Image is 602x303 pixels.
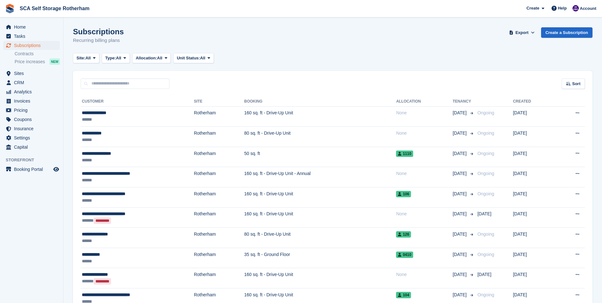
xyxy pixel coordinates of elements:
td: 160 sq. ft - Drive-Up Unit - Annual [244,167,396,187]
button: Unit Status: All [173,53,214,64]
td: Rotherham [194,106,244,127]
td: 80 sq. ft - Drive-Up Unit [244,228,396,248]
span: [DATE] [453,292,468,298]
img: Kelly Neesham [572,5,579,11]
span: All [157,55,162,61]
th: Booking [244,97,396,107]
th: Site [194,97,244,107]
span: Unit Status: [177,55,200,61]
span: 126 [396,231,411,238]
td: 160 sq. ft - Drive-Up Unit [244,207,396,228]
a: menu [3,97,60,105]
span: [DATE] [453,191,468,197]
span: Settings [14,133,52,142]
a: menu [3,143,60,151]
span: Invoices [14,97,52,105]
td: [DATE] [513,147,554,167]
td: Rotherham [194,147,244,167]
span: 0410 [396,252,413,258]
td: Rotherham [194,248,244,268]
span: Capital [14,143,52,151]
span: Price increases [15,59,45,65]
a: menu [3,165,60,174]
span: Sites [14,69,52,78]
td: Rotherham [194,268,244,288]
th: Created [513,97,554,107]
span: Insurance [14,124,52,133]
a: SCA Self Storage Rotherham [17,3,92,14]
div: None [396,170,453,177]
span: Booking Portal [14,165,52,174]
td: [DATE] [513,207,554,228]
span: Ongoing [477,252,494,257]
td: 80 sq. ft - Drive-Up Unit [244,127,396,147]
span: [DATE] [453,211,468,217]
span: Pricing [14,106,52,115]
a: menu [3,124,60,133]
a: menu [3,23,60,31]
span: All [85,55,91,61]
td: [DATE] [513,167,554,187]
a: menu [3,32,60,41]
a: menu [3,115,60,124]
td: [DATE] [513,127,554,147]
span: All [200,55,205,61]
div: None [396,130,453,137]
td: Rotherham [194,167,244,187]
button: Allocation: All [132,53,171,64]
span: Sort [572,81,580,87]
td: 160 sq. ft - Drive-Up Unit [244,268,396,288]
span: [DATE] [453,231,468,238]
img: stora-icon-8386f47178a22dfd0bd8f6a31ec36ba5ce8667c1dd55bd0f319d3a0aa187defe.svg [5,4,15,13]
span: Help [558,5,567,11]
span: Allocation: [136,55,157,61]
a: menu [3,78,60,87]
span: Type: [105,55,116,61]
span: Storefront [6,157,63,163]
span: [DATE] [477,211,491,216]
h1: Subscriptions [73,27,124,36]
span: [DATE] [453,271,468,278]
td: [DATE] [513,106,554,127]
span: Analytics [14,87,52,96]
span: Home [14,23,52,31]
span: Tasks [14,32,52,41]
td: 160 sq. ft - Drive-Up Unit [244,106,396,127]
span: [DATE] [453,251,468,258]
td: [DATE] [513,248,554,268]
div: None [396,211,453,217]
span: [DATE] [453,150,468,157]
span: [DATE] [453,130,468,137]
button: Type: All [102,53,130,64]
span: Coupons [14,115,52,124]
a: menu [3,41,60,50]
a: Price increases NEW [15,58,60,65]
td: Rotherham [194,207,244,228]
div: None [396,271,453,278]
a: menu [3,133,60,142]
span: [DATE] [477,272,491,277]
td: 160 sq. ft - Drive-Up Unit [244,187,396,208]
th: Customer [81,97,194,107]
th: Tenancy [453,97,475,107]
span: Account [580,5,596,12]
span: [DATE] [453,170,468,177]
span: Ongoing [477,151,494,156]
td: [DATE] [513,268,554,288]
a: menu [3,87,60,96]
a: menu [3,106,60,115]
div: None [396,110,453,116]
td: Rotherham [194,228,244,248]
span: CRM [14,78,52,87]
span: Ongoing [477,191,494,196]
span: Ongoing [477,171,494,176]
span: Ongoing [477,232,494,237]
td: Rotherham [194,187,244,208]
span: Ongoing [477,292,494,297]
a: Create a Subscription [541,27,592,38]
a: Preview store [52,165,60,173]
div: NEW [50,58,60,65]
td: [DATE] [513,187,554,208]
span: Site: [76,55,85,61]
span: Create [526,5,539,11]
